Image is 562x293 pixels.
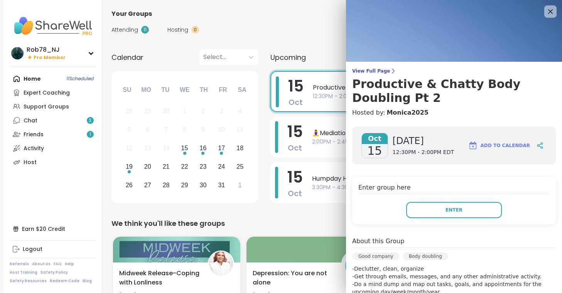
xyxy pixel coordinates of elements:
div: Choose Saturday, November 1st, 2025 [232,177,248,193]
span: Enter [446,207,462,213]
div: Choose Friday, October 24th, 2025 [213,158,230,175]
span: 12:30PM - 2:00PM EDT [393,149,454,156]
div: Not available Tuesday, October 7th, 2025 [158,122,174,138]
span: 15 [288,75,304,97]
div: 12 [126,143,133,153]
a: Chat2 [10,113,96,127]
span: 15 [287,166,303,188]
div: 22 [181,161,188,172]
a: Host Training [10,270,37,275]
div: Not available Thursday, October 9th, 2025 [195,122,211,138]
a: Safety Resources [10,278,47,284]
div: Choose Wednesday, October 29th, 2025 [176,177,193,193]
div: Good company [352,252,400,260]
div: Tu [157,81,174,98]
div: Choose Tuesday, October 21st, 2025 [158,158,174,175]
div: Logout [23,246,42,253]
h3: Productive & Chatty Body Doubling Pt 2 [352,77,556,105]
div: Choose Friday, October 31st, 2025 [213,177,230,193]
div: Support Groups [24,103,69,111]
div: Th [195,81,212,98]
a: Redeem Code [50,278,79,284]
span: Pro Member [34,54,66,61]
h4: Enter group here [358,183,550,194]
div: 28 [163,180,170,190]
span: Add to Calendar [481,142,530,149]
div: 11 [236,124,243,135]
img: ShareWell [343,252,366,276]
a: Expert Coaching [10,86,96,100]
div: Choose Sunday, October 26th, 2025 [121,177,138,193]
img: ShareWell Logomark [468,141,478,150]
a: View Full PageProductive & Chatty Body Doubling Pt 2 [352,68,556,105]
span: Oct [289,97,303,108]
span: 2 [89,117,91,124]
span: Attending [111,26,138,34]
div: 25 [236,161,243,172]
div: 20 [144,161,151,172]
div: 17 [218,143,225,153]
span: Humpday Health w/ [PERSON_NAME] [312,174,536,183]
img: Shawnti [209,252,233,276]
div: 26 [126,180,133,190]
div: 8 [183,124,186,135]
div: 11 [141,26,149,34]
div: Choose Sunday, October 19th, 2025 [121,158,138,175]
div: Not available Tuesday, September 30th, 2025 [158,103,174,120]
span: Depression: You are not alone [253,269,333,287]
span: View Full Page [352,68,556,74]
div: 14 [163,143,170,153]
div: Not available Monday, September 29th, 2025 [139,103,156,120]
div: Not available Tuesday, October 14th, 2025 [158,140,174,157]
div: Not available Friday, October 10th, 2025 [213,122,230,138]
div: Activity [24,145,44,152]
div: Sa [233,81,250,98]
div: Host [24,159,37,166]
div: 29 [144,106,151,116]
img: ShareWell Nav Logo [10,12,96,39]
div: 31 [218,180,225,190]
div: Choose Thursday, October 30th, 2025 [195,177,211,193]
a: FAQ [54,261,62,267]
a: Help [65,261,74,267]
div: 18 [236,143,243,153]
div: 1 [183,106,186,116]
div: 15 [181,143,188,153]
a: Monica2025 [386,108,429,117]
img: Rob78_NJ [11,47,24,59]
span: 15 [287,121,303,142]
div: 27 [144,180,151,190]
span: Oct [288,142,302,153]
div: Not available Wednesday, October 8th, 2025 [176,122,193,138]
div: 4 [238,106,242,116]
span: Midweek Release-Coping with Lonliness [119,269,199,287]
span: 3:30PM - 4:30PM EDT [312,183,536,191]
div: 1 [238,180,242,190]
div: Not available Wednesday, October 1st, 2025 [176,103,193,120]
a: Referrals [10,261,29,267]
span: [DATE] [393,135,454,147]
div: Not available Friday, October 3rd, 2025 [213,103,230,120]
span: Hosting [167,26,188,34]
a: Activity [10,141,96,155]
a: Blog [83,278,92,284]
div: Not available Sunday, September 28th, 2025 [121,103,138,120]
div: Earn $20 Credit [10,222,96,236]
div: Not available Monday, October 13th, 2025 [139,140,156,157]
div: Choose Saturday, October 18th, 2025 [232,140,248,157]
div: 5 [127,124,131,135]
a: Support Groups [10,100,96,113]
div: 6 [146,124,149,135]
div: Not available Sunday, October 12th, 2025 [121,140,138,157]
div: Choose Wednesday, October 22nd, 2025 [176,158,193,175]
a: About Us [32,261,51,267]
div: 21 [163,161,170,172]
span: Productive & Chatty Body Doubling Pt 2 [313,83,535,92]
div: 0 [191,26,199,34]
div: 10 [218,124,225,135]
div: Not available Monday, October 6th, 2025 [139,122,156,138]
div: 3 [220,106,223,116]
span: Calendar [111,52,143,63]
a: Host [10,155,96,169]
a: Safety Policy [41,270,68,275]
